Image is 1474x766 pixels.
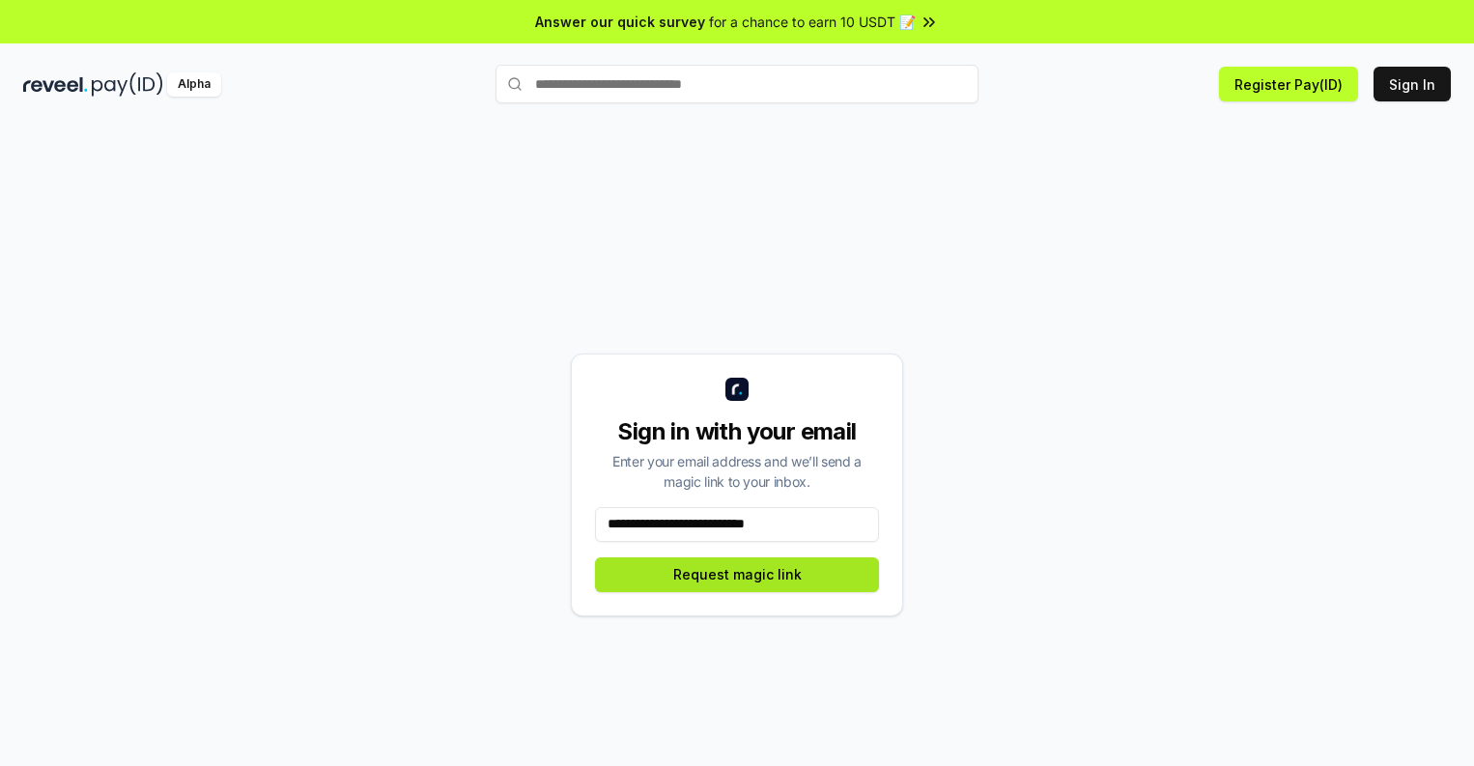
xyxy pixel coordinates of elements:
span: Answer our quick survey [535,12,705,32]
button: Sign In [1374,67,1451,101]
div: Enter your email address and we’ll send a magic link to your inbox. [595,451,879,492]
img: reveel_dark [23,72,88,97]
img: pay_id [92,72,163,97]
div: Alpha [167,72,221,97]
button: Register Pay(ID) [1219,67,1358,101]
button: Request magic link [595,557,879,592]
img: logo_small [725,378,749,401]
div: Sign in with your email [595,416,879,447]
span: for a chance to earn 10 USDT 📝 [709,12,916,32]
